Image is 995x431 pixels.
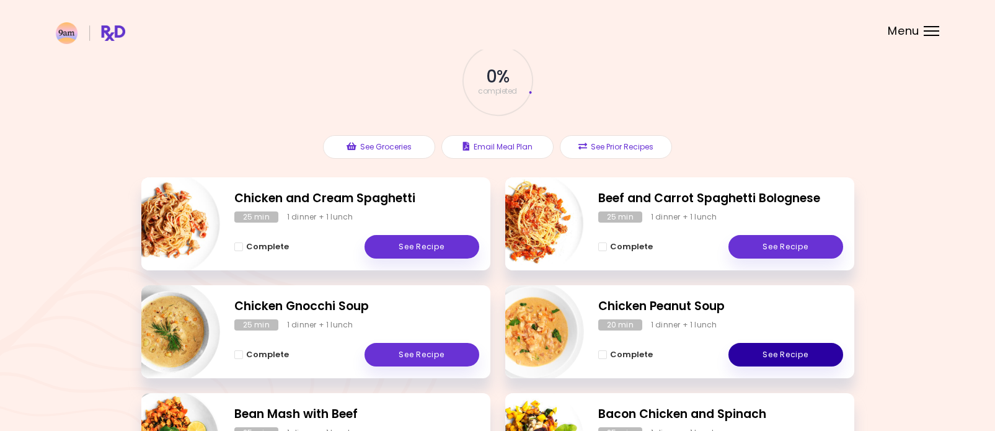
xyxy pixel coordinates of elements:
[287,211,353,223] div: 1 dinner + 1 lunch
[888,25,919,37] span: Menu
[56,22,125,44] img: RxDiet
[651,211,717,223] div: 1 dinner + 1 lunch
[234,347,289,362] button: Complete - Chicken Gnocchi Soup
[598,298,843,316] h2: Chicken Peanut Soup
[234,298,479,316] h2: Chicken Gnocchi Soup
[234,319,278,331] div: 25 min
[486,66,509,87] span: 0 %
[246,242,289,252] span: Complete
[117,280,220,383] img: Info - Chicken Gnocchi Soup
[598,406,843,424] h2: Bacon Chicken and Spinach
[728,343,843,367] a: See Recipe - Chicken Peanut Soup
[323,135,435,159] button: See Groceries
[441,135,554,159] button: Email Meal Plan
[598,319,642,331] div: 20 min
[365,343,479,367] a: See Recipe - Chicken Gnocchi Soup
[234,239,289,254] button: Complete - Chicken and Cream Spaghetti
[728,235,843,259] a: See Recipe - Beef and Carrot Spaghetti Bolognese
[598,347,653,362] button: Complete - Chicken Peanut Soup
[610,242,653,252] span: Complete
[651,319,717,331] div: 1 dinner + 1 lunch
[598,190,843,208] h2: Beef and Carrot Spaghetti Bolognese
[287,319,353,331] div: 1 dinner + 1 lunch
[598,239,653,254] button: Complete - Beef and Carrot Spaghetti Bolognese
[234,211,278,223] div: 25 min
[246,350,289,360] span: Complete
[478,87,517,95] span: completed
[598,211,642,223] div: 25 min
[234,190,479,208] h2: Chicken and Cream Spaghetti
[560,135,672,159] button: See Prior Recipes
[365,235,479,259] a: See Recipe - Chicken and Cream Spaghetti
[481,280,584,383] img: Info - Chicken Peanut Soup
[117,172,220,275] img: Info - Chicken and Cream Spaghetti
[610,350,653,360] span: Complete
[234,406,479,424] h2: Bean Mash with Beef
[481,172,584,275] img: Info - Beef and Carrot Spaghetti Bolognese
